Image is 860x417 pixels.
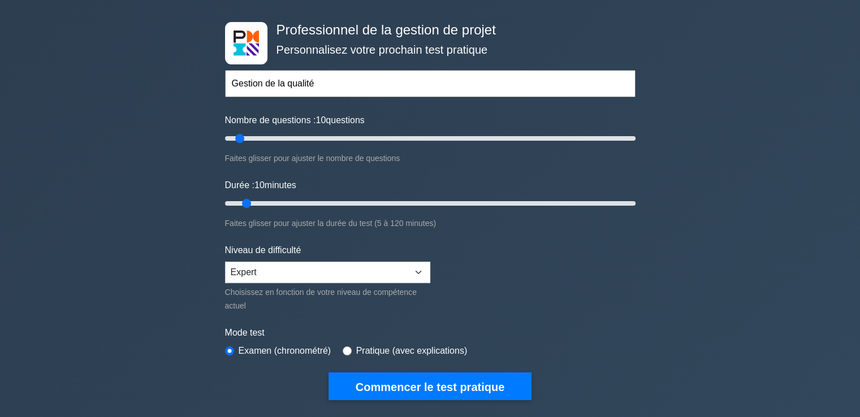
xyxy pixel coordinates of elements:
font: Choisissez en fonction de votre niveau de compétence actuel [225,288,417,310]
font: Commencer le test pratique [356,381,504,393]
font: Professionnel de la gestion de projet [276,22,496,37]
font: Niveau de difficulté [225,245,301,255]
font: Durée : [225,180,254,190]
font: 10 [316,115,326,125]
font: minutes [265,180,296,190]
font: 10 [254,180,265,190]
font: Mode test [225,328,265,337]
font: Pratique (avec explications) [356,346,468,355]
font: Faites glisser pour ajuster le nombre de questions [225,154,400,163]
input: Commencez à taper pour filtrer par sujet ou concept... [225,70,636,97]
font: Nombre de questions : [225,115,316,125]
font: Faites glisser pour ajuster la durée du test (5 à 120 minutes) [225,219,437,228]
font: questions [326,115,365,125]
font: Examen (chronométré) [239,346,331,355]
button: Commencer le test pratique [329,372,531,400]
